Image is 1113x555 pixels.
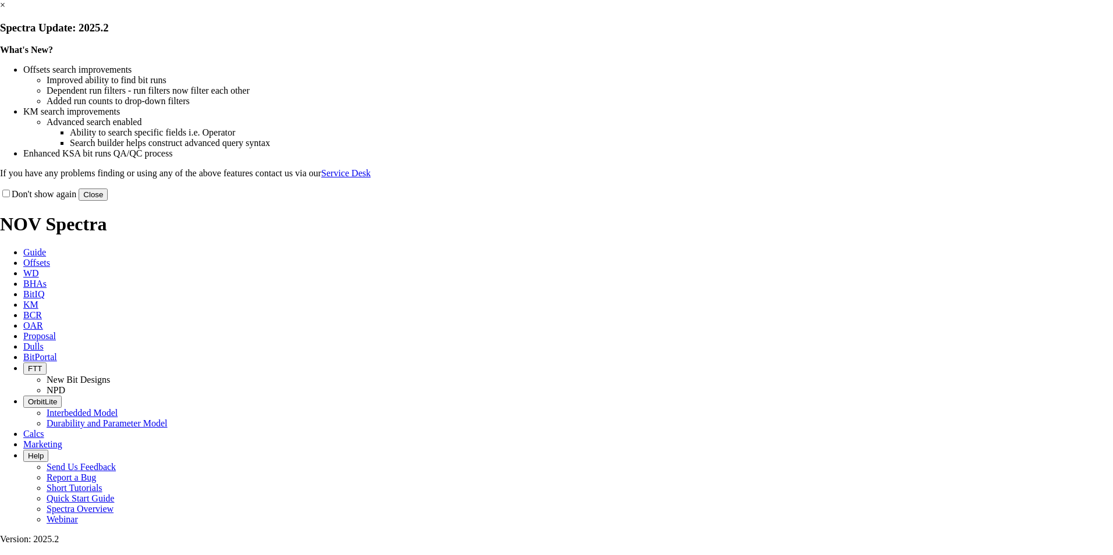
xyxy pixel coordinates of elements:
[47,75,1113,86] li: Improved ability to find bit runs
[23,279,47,289] span: BHAs
[47,418,168,428] a: Durability and Parameter Model
[47,462,116,472] a: Send Us Feedback
[23,321,43,330] span: OAR
[2,190,10,197] input: Don't show again
[79,188,108,201] button: Close
[23,352,57,362] span: BitPortal
[47,472,96,482] a: Report a Bug
[23,65,1113,75] li: Offsets search improvements
[321,168,371,178] a: Service Desk
[47,514,78,524] a: Webinar
[47,117,1113,127] li: Advanced search enabled
[23,439,62,449] span: Marketing
[70,127,1113,138] li: Ability to search specific fields i.e. Operator
[47,96,1113,106] li: Added run counts to drop-down filters
[28,397,57,406] span: OrbitLite
[23,106,1113,117] li: KM search improvements
[47,86,1113,96] li: Dependent run filters - run filters now filter each other
[23,300,38,309] span: KM
[47,504,114,514] a: Spectra Overview
[23,148,1113,159] li: Enhanced KSA bit runs QA/QC process
[47,483,102,493] a: Short Tutorials
[23,247,46,257] span: Guide
[28,451,44,460] span: Help
[47,385,65,395] a: NPD
[47,408,118,418] a: Interbedded Model
[23,258,50,268] span: Offsets
[28,364,42,373] span: FTT
[23,341,44,351] span: Dulls
[23,268,39,278] span: WD
[70,138,1113,148] li: Search builder helps construct advanced query syntax
[23,289,44,299] span: BitIQ
[23,310,42,320] span: BCR
[47,493,114,503] a: Quick Start Guide
[23,331,56,341] span: Proposal
[23,429,44,439] span: Calcs
[47,375,110,385] a: New Bit Designs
